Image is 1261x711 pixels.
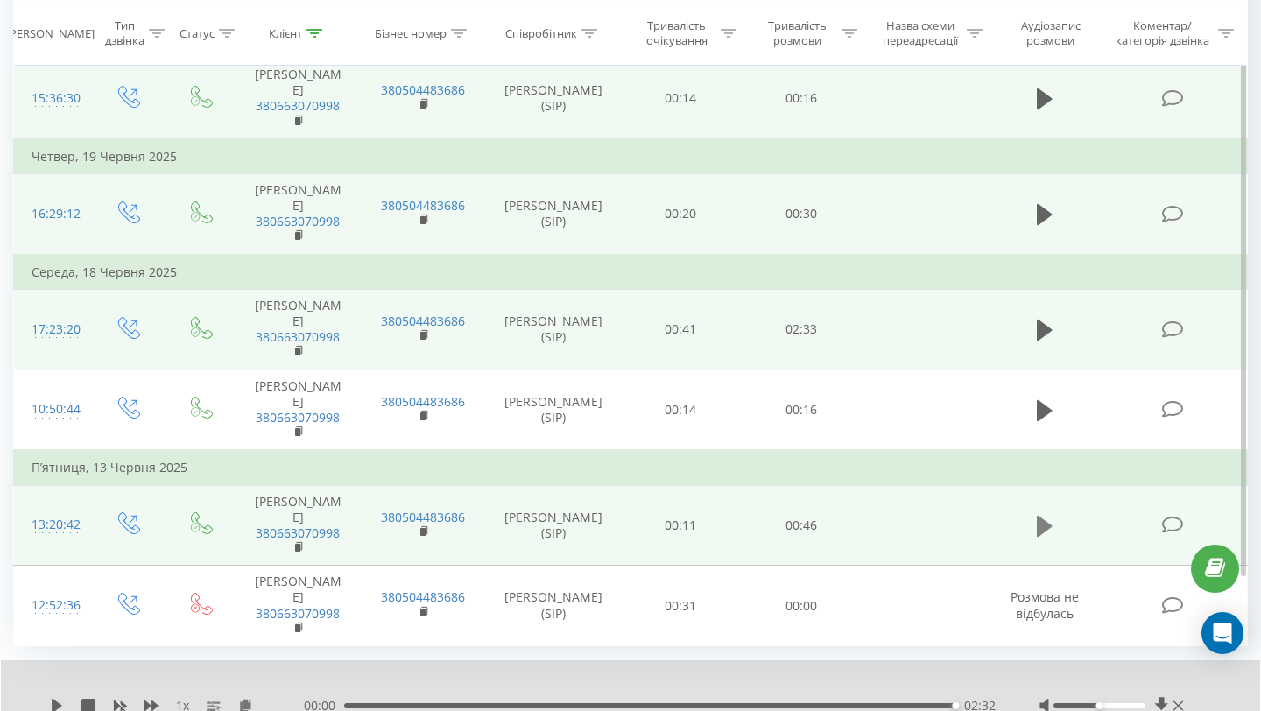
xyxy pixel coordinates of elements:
[256,524,340,541] a: 380663070998
[741,370,862,450] td: 00:16
[32,81,74,116] div: 15:36:30
[236,566,361,646] td: [PERSON_NAME]
[486,566,621,646] td: [PERSON_NAME] (SIP)
[256,213,340,229] a: 380663070998
[236,173,361,254] td: [PERSON_NAME]
[381,197,465,214] a: 380504483686
[180,25,215,40] div: Статус
[741,485,862,566] td: 00:46
[381,81,465,98] a: 380504483686
[877,18,962,48] div: Назва схеми переадресації
[1111,18,1214,48] div: Коментар/категорія дзвінка
[236,485,361,566] td: [PERSON_NAME]
[32,313,74,347] div: 17:23:20
[1095,702,1102,709] div: Accessibility label
[381,313,465,329] a: 380504483686
[32,392,74,426] div: 10:50:44
[1003,18,1098,48] div: Аудіозапис розмови
[637,18,717,48] div: Тривалість очікування
[256,328,340,345] a: 380663070998
[256,409,340,426] a: 380663070998
[6,25,95,40] div: [PERSON_NAME]
[486,485,621,566] td: [PERSON_NAME] (SIP)
[757,18,837,48] div: Тривалість розмови
[236,58,361,138] td: [PERSON_NAME]
[236,289,361,370] td: [PERSON_NAME]
[1201,612,1243,654] div: Open Intercom Messenger
[105,18,144,48] div: Тип дзвінка
[32,588,74,623] div: 12:52:36
[375,25,447,40] div: Бізнес номер
[621,58,742,138] td: 00:14
[621,289,742,370] td: 00:41
[741,566,862,646] td: 00:00
[32,197,74,231] div: 16:29:12
[621,173,742,254] td: 00:20
[505,25,577,40] div: Співробітник
[486,58,621,138] td: [PERSON_NAME] (SIP)
[381,588,465,605] a: 380504483686
[741,58,862,138] td: 00:16
[14,255,1248,290] td: Середа, 18 Червня 2025
[741,289,862,370] td: 02:33
[381,509,465,525] a: 380504483686
[486,173,621,254] td: [PERSON_NAME] (SIP)
[381,393,465,410] a: 380504483686
[621,370,742,450] td: 00:14
[269,25,302,40] div: Клієнт
[14,450,1248,485] td: П’ятниця, 13 Червня 2025
[32,508,74,542] div: 13:20:42
[256,97,340,114] a: 380663070998
[236,370,361,450] td: [PERSON_NAME]
[741,173,862,254] td: 00:30
[486,370,621,450] td: [PERSON_NAME] (SIP)
[1011,588,1079,621] span: Розмова не відбулась
[952,702,959,709] div: Accessibility label
[256,605,340,622] a: 380663070998
[621,485,742,566] td: 00:11
[14,139,1248,174] td: Четвер, 19 Червня 2025
[486,289,621,370] td: [PERSON_NAME] (SIP)
[621,566,742,646] td: 00:31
